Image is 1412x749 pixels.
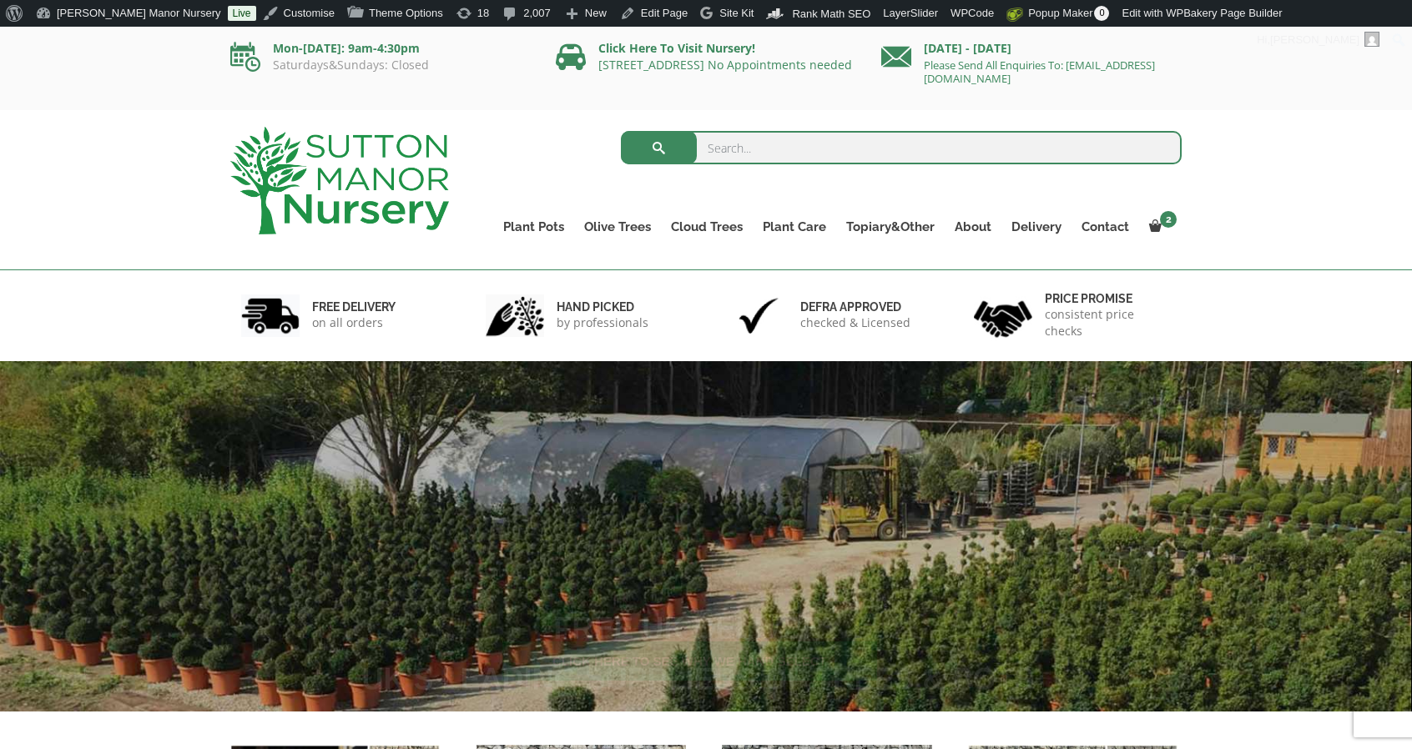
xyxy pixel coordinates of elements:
[1094,6,1109,21] span: 0
[1251,27,1386,53] a: Hi,
[598,57,852,73] a: [STREET_ADDRESS] No Appointments needed
[800,314,910,331] p: checked & Licensed
[230,38,531,58] p: Mon-[DATE]: 9am-4:30pm
[241,294,300,337] img: 1.jpg
[974,290,1032,341] img: 4.jpg
[598,40,755,56] a: Click Here To Visit Nursery!
[800,299,910,314] h6: Defra approved
[792,8,870,20] span: Rank Math SEO
[719,7,754,19] span: Site Kit
[1160,211,1177,228] span: 2
[729,294,788,337] img: 3.jpg
[881,38,1182,58] p: [DATE] - [DATE]
[574,215,661,239] a: Olive Trees
[312,299,396,314] h6: FREE DELIVERY
[836,215,945,239] a: Topiary&Other
[661,215,753,239] a: Cloud Trees
[945,215,1001,239] a: About
[312,314,396,331] p: on all orders
[1001,215,1072,239] a: Delivery
[1045,291,1172,306] h6: Price promise
[493,215,574,239] a: Plant Pots
[84,603,1291,705] h1: FREE UK DELIVERY UK’S LEADING SUPPLIERS OF TREES & POTS
[557,299,648,314] h6: hand picked
[486,294,544,337] img: 2.jpg
[228,6,256,21] a: Live
[1045,306,1172,339] p: consistent price checks
[621,131,1183,164] input: Search...
[230,127,449,234] img: logo
[924,58,1155,86] a: Please Send All Enquiries To: [EMAIL_ADDRESS][DOMAIN_NAME]
[230,58,531,72] p: Saturdays&Sundays: Closed
[1139,215,1182,239] a: 2
[1072,215,1139,239] a: Contact
[753,215,836,239] a: Plant Care
[1270,33,1359,46] span: [PERSON_NAME]
[557,314,648,331] p: by professionals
